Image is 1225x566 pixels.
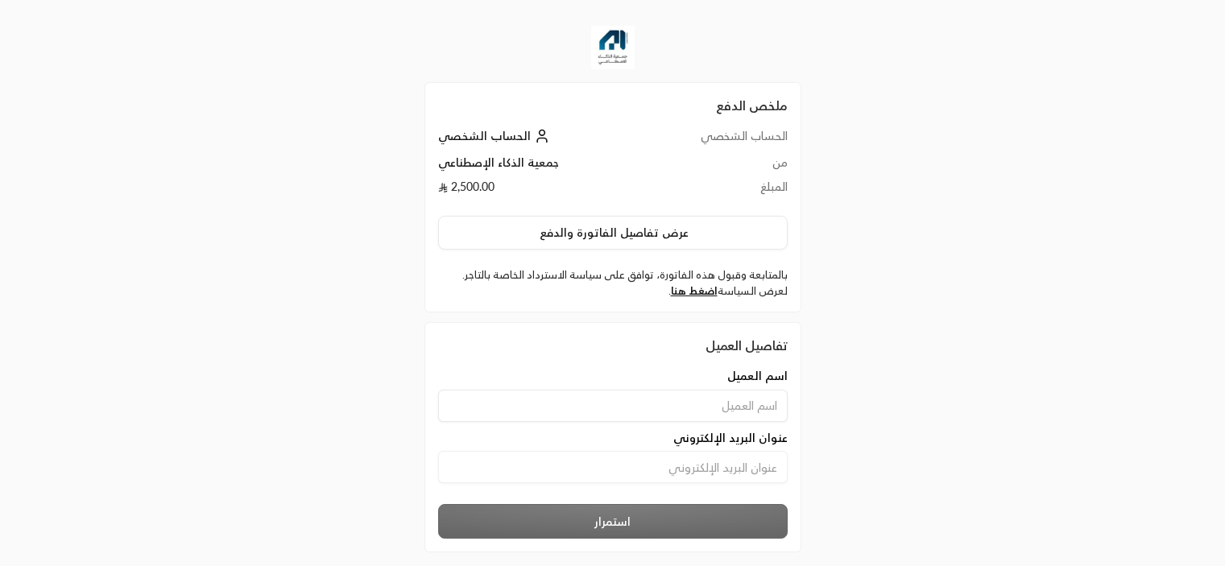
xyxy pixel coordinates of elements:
td: جمعية الذكاء الإصطناعي [438,155,641,179]
h2: ملخص الدفع [438,96,788,115]
td: الحساب الشخصي [641,128,788,155]
button: عرض تفاصيل الفاتورة والدفع [438,216,788,250]
span: عنوان البريد الإلكتروني [673,430,788,446]
td: 2,500.00 [438,179,641,203]
span: اسم العميل [727,368,788,384]
img: Company Logo [591,26,635,69]
input: عنوان البريد الإلكتروني [438,451,788,483]
input: اسم العميل [438,390,788,422]
label: بالمتابعة وقبول هذه الفاتورة، توافق على سياسة الاسترداد الخاصة بالتاجر. لعرض السياسة . [438,267,788,299]
a: اضغط هنا [671,284,718,297]
a: الحساب الشخصي [438,129,553,143]
td: المبلغ [641,179,788,203]
div: تفاصيل العميل [438,336,788,355]
span: الحساب الشخصي [438,129,531,143]
td: من [641,155,788,179]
